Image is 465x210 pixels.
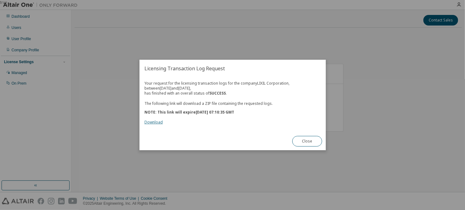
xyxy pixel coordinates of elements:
b: NOTE: This link will expire [DATE] 07:10:35 GMT [144,110,234,115]
h2: Licensing Transaction Log Request [139,60,326,77]
p: The following link will download a ZIP file containing the requested logs. [144,101,321,106]
a: Download [144,119,163,125]
button: Close [292,136,322,147]
div: Your request for the licensing transaction logs for the company LIXIL Corporation , between [DATE... [144,81,321,125]
b: SUCCESS [209,91,226,96]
